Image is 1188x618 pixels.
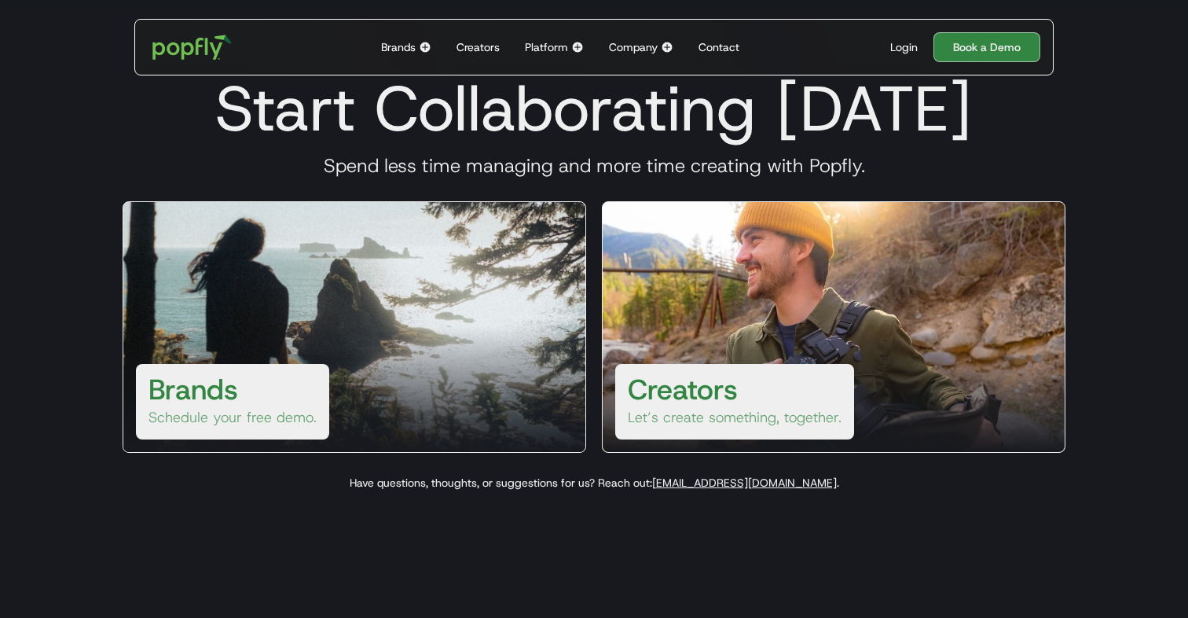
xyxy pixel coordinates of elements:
[652,476,837,490] a: [EMAIL_ADDRESS][DOMAIN_NAME]
[890,39,918,55] div: Login
[381,39,416,55] div: Brands
[450,20,506,75] a: Creators
[104,71,1084,146] h1: Start Collaborating [DATE]
[104,475,1084,491] p: Have questions, thoughts, or suggestions for us? Reach out: .
[628,408,841,427] p: Let’s create something, together.
[609,39,658,55] div: Company
[628,370,738,408] h3: Creators
[104,154,1084,178] h3: Spend less time managing and more time creating with Popfly.
[602,201,1065,453] a: CreatorsLet’s create something, together.
[884,39,924,55] a: Login
[525,39,568,55] div: Platform
[456,39,500,55] div: Creators
[141,24,243,71] a: home
[698,39,739,55] div: Contact
[148,408,317,427] p: Schedule your free demo.
[692,20,746,75] a: Contact
[933,32,1040,62] a: Book a Demo
[148,370,238,408] h3: Brands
